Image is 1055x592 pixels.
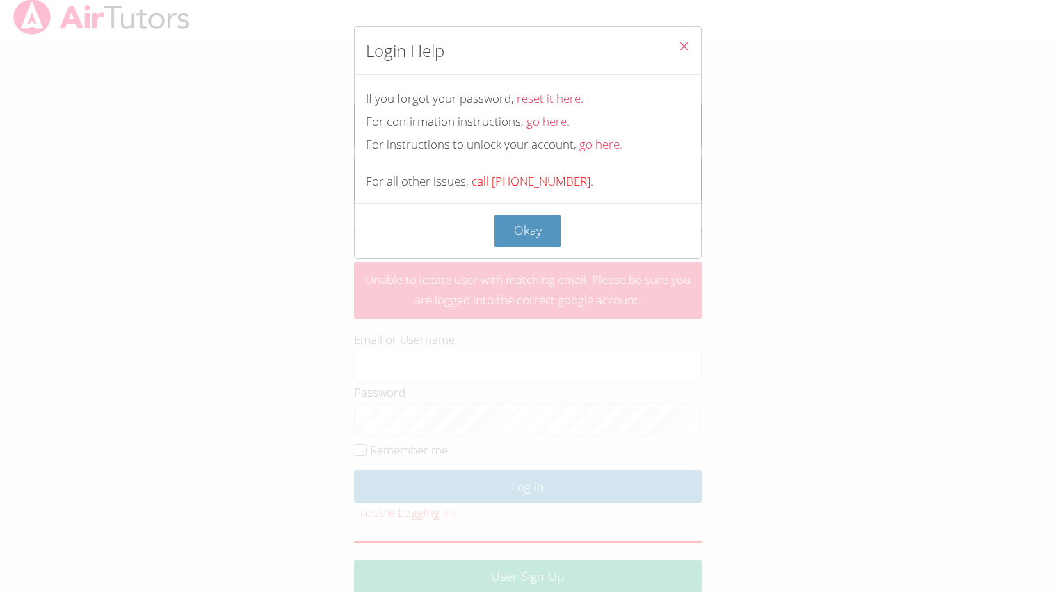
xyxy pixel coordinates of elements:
div: If you forgot your password, [366,89,690,109]
div: For all other issues, [366,172,690,192]
button: Okay [494,215,561,247]
div: For instructions to unlock your account, [366,135,690,155]
a: call [PHONE_NUMBER]. [472,173,593,189]
button: Close [667,27,701,69]
div: For confirmation instructions, [366,112,690,132]
h2: Login Help [366,38,444,63]
a: reset it here. [517,90,583,106]
a: go here. [579,136,622,152]
a: go here. [526,113,570,129]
